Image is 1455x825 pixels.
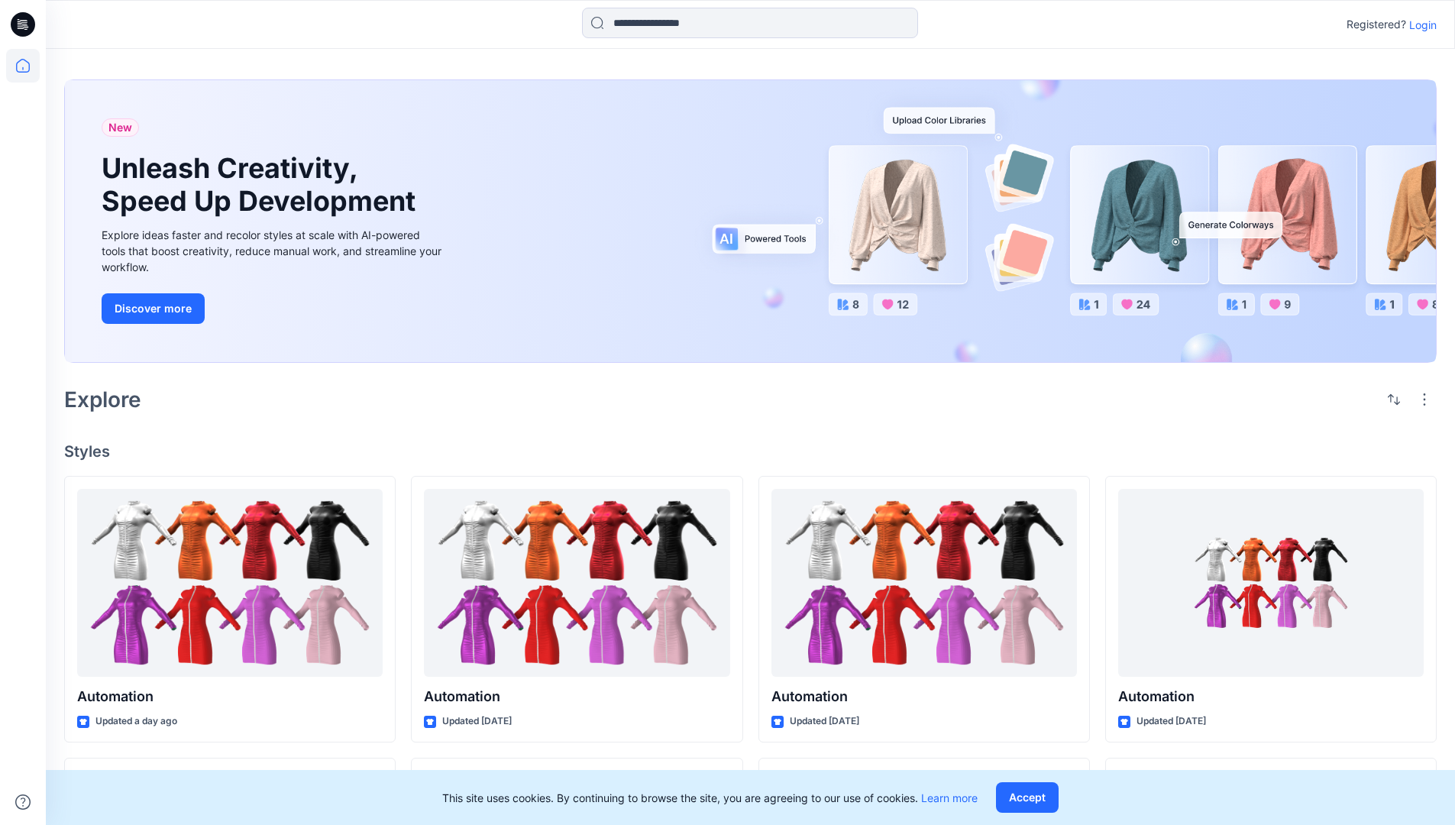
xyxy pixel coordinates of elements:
[1118,686,1424,707] p: Automation
[1137,713,1206,730] p: Updated [DATE]
[1409,17,1437,33] p: Login
[790,713,859,730] p: Updated [DATE]
[102,293,445,324] a: Discover more
[64,442,1437,461] h4: Styles
[77,489,383,678] a: Automation
[442,790,978,806] p: This site uses cookies. By continuing to browse the site, you are agreeing to our use of cookies.
[64,387,141,412] h2: Explore
[424,686,729,707] p: Automation
[102,227,445,275] div: Explore ideas faster and recolor styles at scale with AI-powered tools that boost creativity, red...
[77,686,383,707] p: Automation
[771,489,1077,678] a: Automation
[424,489,729,678] a: Automation
[1118,489,1424,678] a: Automation
[771,686,1077,707] p: Automation
[996,782,1059,813] button: Accept
[442,713,512,730] p: Updated [DATE]
[102,293,205,324] button: Discover more
[921,791,978,804] a: Learn more
[95,713,177,730] p: Updated a day ago
[1347,15,1406,34] p: Registered?
[108,118,132,137] span: New
[102,152,422,218] h1: Unleash Creativity, Speed Up Development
